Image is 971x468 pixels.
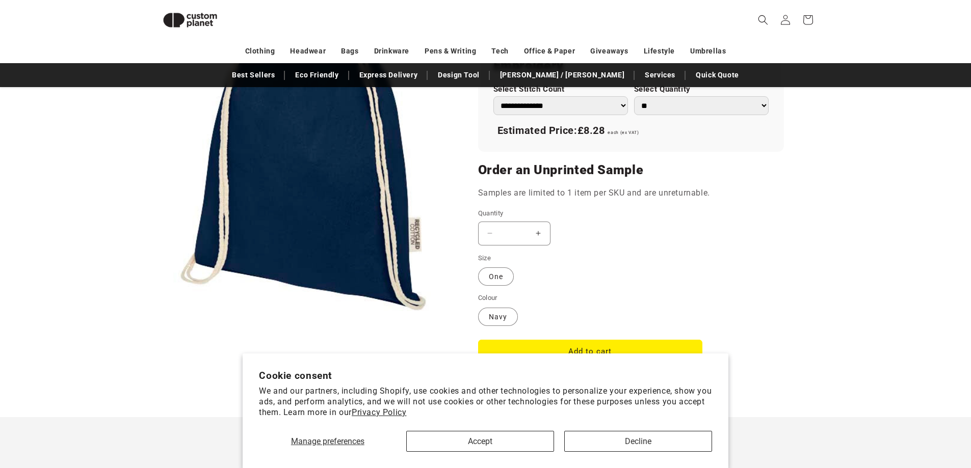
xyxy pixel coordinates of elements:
[644,42,675,60] a: Lifestyle
[259,370,712,381] h2: Cookie consent
[752,9,774,31] summary: Search
[290,42,326,60] a: Headwear
[493,85,628,94] label: Select Stitch Count
[425,42,476,60] a: Pens & Writing
[354,66,423,84] a: Express Delivery
[245,42,275,60] a: Clothing
[259,431,396,452] button: Manage preferences
[578,124,605,136] span: £8.28
[291,436,364,446] span: Manage preferences
[478,162,784,178] h2: Order an Unprinted Sample
[374,42,409,60] a: Drinkware
[564,431,712,452] button: Decline
[608,130,639,135] span: each (ex VAT)
[154,15,453,313] media-gallery: Gallery Viewer
[227,66,280,84] a: Best Sellers
[493,120,769,142] div: Estimated Price:
[478,267,514,286] label: One
[691,66,744,84] a: Quick Quote
[478,308,518,326] label: Navy
[640,66,680,84] a: Services
[259,386,712,418] p: We and our partners, including Shopify, use cookies and other technologies to personalize your ex...
[690,42,726,60] a: Umbrellas
[352,407,406,417] a: Privacy Policy
[634,85,769,94] label: Select Quantity
[590,42,628,60] a: Giveaways
[491,42,508,60] a: Tech
[801,358,971,468] iframe: Chat Widget
[433,66,485,84] a: Design Tool
[478,186,784,201] p: Samples are limited to 1 item per SKU and are unreturnable.
[290,66,344,84] a: Eco Friendly
[341,42,358,60] a: Bags
[495,66,629,84] a: [PERSON_NAME] / [PERSON_NAME]
[478,340,702,364] button: Add to cart
[524,42,575,60] a: Office & Paper
[154,4,226,36] img: Custom Planet
[478,208,702,218] label: Quantity
[478,253,492,263] legend: Size
[478,293,498,303] legend: Colour
[406,431,554,452] button: Accept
